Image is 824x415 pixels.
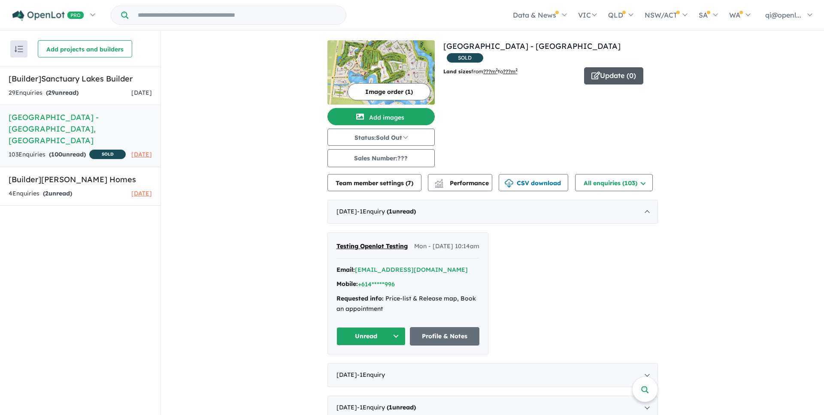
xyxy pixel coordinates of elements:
[9,88,79,98] div: 29 Enquir ies
[43,189,72,197] strong: ( unread)
[131,150,152,158] span: [DATE]
[327,40,435,105] img: Sanctuary Lakes Estate - Point Cook
[327,200,658,224] div: [DATE]
[336,295,384,302] strong: Requested info:
[503,68,518,75] u: ???m
[499,174,568,191] button: CSV download
[327,129,435,146] button: Status:Sold Out
[357,207,416,215] span: - 1 Enquir y
[49,150,86,158] strong: ( unread)
[428,174,492,191] button: Performance
[12,10,84,21] img: Openlot PRO Logo White
[15,46,23,52] img: sort.svg
[357,371,385,379] span: - 1 Enquir y
[498,68,518,75] span: to
[765,11,801,19] span: qi@openl...
[584,67,643,84] button: Update (0)
[327,108,435,125] button: Add images
[443,41,621,51] a: [GEOGRAPHIC_DATA] - [GEOGRAPHIC_DATA]
[46,89,79,96] strong: ( unread)
[443,67,578,76] p: from
[336,266,355,274] strong: Email:
[387,207,416,215] strong: ( unread)
[38,40,132,57] button: Add projects and builders
[48,89,55,96] span: 29
[515,67,518,72] sup: 2
[355,265,468,274] button: [EMAIL_ADDRESS][DOMAIN_NAME]
[9,111,152,146] h5: [GEOGRAPHIC_DATA] - [GEOGRAPHIC_DATA] , [GEOGRAPHIC_DATA]
[336,241,408,252] a: Testing Openlot Testing
[327,149,435,167] button: Sales Number:???
[435,179,442,184] img: line-chart.svg
[414,241,479,252] span: Mon - [DATE] 10:14am
[389,207,392,215] span: 1
[336,280,358,288] strong: Mobile:
[389,403,392,411] span: 1
[131,189,152,197] span: [DATE]
[45,189,48,197] span: 2
[89,150,126,159] span: SOLD
[575,174,653,191] button: All enquiries (103)
[130,6,344,24] input: Try estate name, suburb, builder or developer
[9,73,152,84] h5: [Builder] Sanctuary Lakes Builder
[327,174,421,191] button: Team member settings (7)
[387,403,416,411] strong: ( unread)
[496,67,498,72] sup: 2
[9,150,126,160] div: 103 Enquir ies
[336,327,406,346] button: Unread
[483,68,498,75] u: ??? m
[327,363,658,387] div: [DATE]
[131,89,152,96] span: [DATE]
[9,189,72,199] div: 4 Enquir ies
[357,403,416,411] span: - 1 Enquir y
[348,83,430,100] button: Image order (1)
[336,242,408,250] span: Testing Openlot Testing
[443,68,471,75] b: Land sizes
[505,179,513,188] img: download icon
[410,327,479,346] a: Profile & Notes
[408,179,411,187] span: 7
[435,182,443,187] img: bar-chart.svg
[336,294,479,314] div: Price-list & Release map, Book an appointment
[436,179,489,187] span: Performance
[9,174,152,185] h5: [Builder] [PERSON_NAME] Homes
[447,53,483,63] span: SOLD
[51,150,62,158] span: 100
